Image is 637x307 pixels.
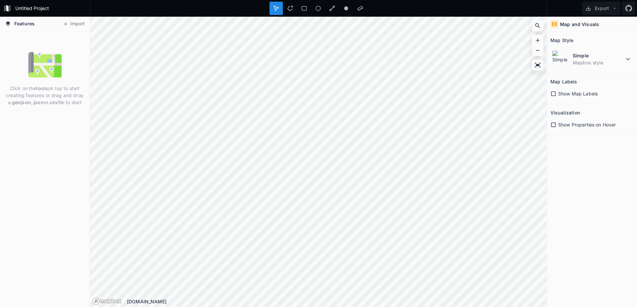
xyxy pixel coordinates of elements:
[558,90,598,97] span: Show Map Labels
[5,85,85,106] p: Click on the on top to start creating features or drag and drop a , or file to start
[550,35,573,45] h2: Map Style
[59,19,88,29] button: Import
[560,21,599,28] h4: Map and Visuals
[573,59,624,66] dd: Mapbox style
[48,99,58,105] strong: .csv
[92,297,122,305] a: Mapbox logo
[127,298,547,305] div: [DOMAIN_NAME]
[28,48,62,81] img: empty
[11,99,31,105] strong: .geojson
[36,85,48,91] strong: tools
[14,20,35,27] span: Features
[552,50,569,68] img: Simple
[550,76,577,87] h2: Map Labels
[573,52,624,59] dt: Simple
[582,2,620,15] button: Export
[32,99,44,105] strong: .json
[550,107,580,118] h2: Visualization
[558,121,616,128] span: Show Properties on Hover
